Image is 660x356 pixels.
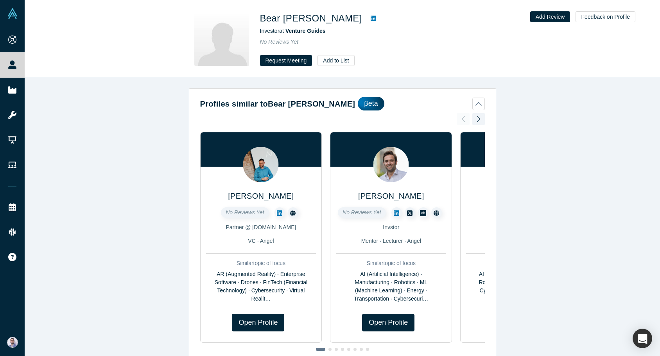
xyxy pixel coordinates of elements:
button: Add Review [530,11,570,22]
button: Request Meeting [260,55,312,66]
div: VC · Angel [206,237,316,245]
img: Sam Jadali's Account [7,337,18,348]
img: Luigi Congedo's Profile Image [373,147,409,182]
span: Partner @ [DOMAIN_NAME] [226,224,296,230]
img: Alchemist Vault Logo [7,8,18,19]
span: No Reviews Yet [260,39,299,45]
div: Similar topic of focus [466,259,576,267]
button: Feedback on Profile [576,11,635,22]
span: Invstor [383,224,399,230]
div: VC [466,237,576,245]
div: Similar topic of focus [336,259,446,267]
div: AI (Artificial Intelligence) · Mobility · Robotics · ML (Machine Learning) · Cybersecurity · Heal... [466,270,576,303]
div: βeta [358,97,384,110]
a: Open Profile [362,314,414,331]
span: No Reviews Yet [226,209,264,215]
a: [PERSON_NAME] [228,192,294,200]
h1: Bear [PERSON_NAME] [260,11,362,25]
div: Mentor · Lecturer · Angel [336,237,446,245]
button: Profiles similar toBear [PERSON_NAME]βeta [200,97,485,110]
img: Bear Brofft's Profile Image [194,11,249,66]
button: Add to List [317,55,354,66]
a: [PERSON_NAME] [358,192,424,200]
div: Similar topic of focus [206,259,316,267]
div: AI (Artificial Intelligence) · Manufacturing · Robotics · ML (Machine Learning) · Energy · Transp... [336,270,446,303]
div: AR (Augmented Reality) · Enterprise Software · Drones · FinTech (Financial Technology) · Cybersec... [206,270,316,303]
span: No Reviews Yet [343,209,381,215]
img: Gytenis Galkis's Profile Image [243,147,279,182]
a: Open Profile [232,314,284,331]
a: Venture Guides [285,28,326,34]
h2: Profiles similar to Bear [PERSON_NAME] [200,98,355,110]
span: Investor at [260,28,326,34]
